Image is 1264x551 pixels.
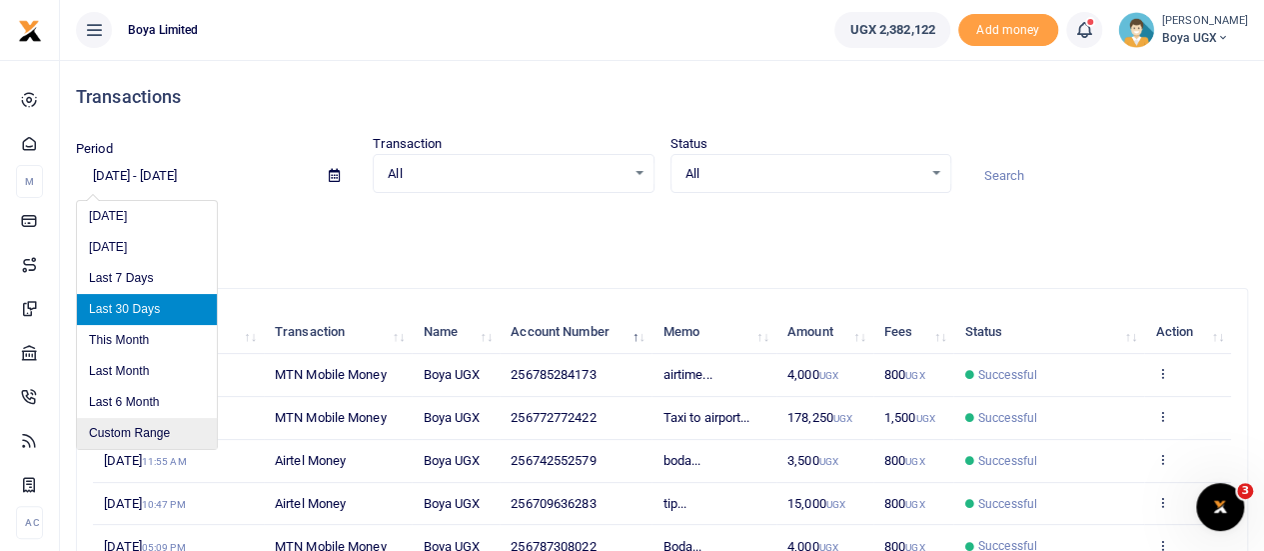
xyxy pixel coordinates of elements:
[76,217,1248,238] p: Download
[787,453,838,468] span: 3,500
[670,134,708,154] label: Status
[511,496,596,511] span: 256709636283
[511,367,596,382] span: 256785284173
[685,164,922,184] span: All
[77,263,217,294] li: Last 7 Days
[77,387,217,418] li: Last 6 Month
[77,294,217,325] li: Last 30 Days
[953,311,1144,354] th: Status: activate to sort column ascending
[275,496,346,511] span: Airtel Money
[77,201,217,232] li: [DATE]
[412,311,500,354] th: Name: activate to sort column ascending
[849,20,934,40] span: UGX 2,382,122
[884,453,925,468] span: 800
[834,12,949,48] a: UGX 2,382,122
[275,453,346,468] span: Airtel Money
[884,410,935,425] span: 1,500
[826,499,845,510] small: UGX
[511,410,596,425] span: 256772772422
[787,410,852,425] span: 178,250
[388,164,625,184] span: All
[76,139,113,159] label: Period
[77,418,217,449] li: Custom Range
[884,496,925,511] span: 800
[905,370,924,381] small: UGX
[18,22,42,37] a: logo-small logo-large logo-large
[423,367,480,382] span: Boya UGX
[1118,12,1154,48] img: profile-user
[104,453,186,468] span: [DATE]
[776,311,873,354] th: Amount: activate to sort column ascending
[958,21,1058,36] a: Add money
[511,453,596,468] span: 256742552579
[958,14,1058,47] span: Add money
[787,496,845,511] span: 15,000
[76,159,313,193] input: select period
[915,413,934,424] small: UGX
[373,134,442,154] label: Transaction
[423,496,480,511] span: Boya UGX
[663,453,701,468] span: boda...
[663,367,712,382] span: airtime...
[826,12,957,48] li: Wallet ballance
[905,499,924,510] small: UGX
[873,311,954,354] th: Fees: activate to sort column ascending
[77,325,217,356] li: This Month
[651,311,775,354] th: Memo: activate to sort column ascending
[76,86,1248,108] h4: Transactions
[16,506,43,539] li: Ac
[818,370,837,381] small: UGX
[958,14,1058,47] li: Toup your wallet
[275,367,387,382] span: MTN Mobile Money
[663,410,750,425] span: Taxi to airport...
[264,311,412,354] th: Transaction: activate to sort column ascending
[967,159,1248,193] input: Search
[142,456,187,467] small: 11:55 AM
[77,356,217,387] li: Last Month
[275,410,387,425] span: MTN Mobile Money
[18,19,42,43] img: logo-small
[1118,12,1248,48] a: profile-user [PERSON_NAME] Boya UGX
[663,496,687,511] span: tip...
[1196,483,1244,531] iframe: Intercom live chat
[423,410,480,425] span: Boya UGX
[787,367,838,382] span: 4,000
[978,366,1037,384] span: Successful
[818,456,837,467] small: UGX
[978,452,1037,470] span: Successful
[978,495,1037,513] span: Successful
[833,413,852,424] small: UGX
[1144,311,1231,354] th: Action: activate to sort column ascending
[423,453,480,468] span: Boya UGX
[978,409,1037,427] span: Successful
[120,21,206,39] span: Boya Limited
[884,367,925,382] span: 800
[16,165,43,198] li: M
[77,232,217,263] li: [DATE]
[142,499,186,510] small: 10:47 PM
[104,496,185,511] span: [DATE]
[905,456,924,467] small: UGX
[1237,483,1253,499] span: 3
[1162,13,1248,30] small: [PERSON_NAME]
[500,311,651,354] th: Account Number: activate to sort column descending
[1162,29,1248,47] span: Boya UGX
